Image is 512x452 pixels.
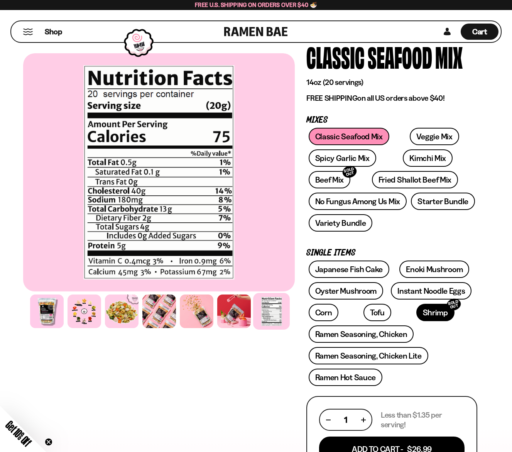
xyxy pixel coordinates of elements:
div: SOLD OUT [341,164,358,179]
a: ShrimpSOLD OUT [416,304,455,321]
a: Corn [309,304,339,321]
a: Ramen Hot Sauce [309,369,383,386]
a: Tofu [363,304,391,321]
span: Shop [45,27,62,37]
div: Seafood [368,42,432,71]
a: Fried Shallot Beef Mix [372,171,458,188]
span: Get 10% Off [3,418,34,449]
div: Classic [306,42,365,71]
p: Mixes [306,117,477,124]
a: Spicy Garlic Mix [309,149,376,167]
a: Ramen Seasoning, Chicken Lite [309,347,428,364]
a: Japanese Fish Cake [309,261,390,278]
strong: FREE SHIPPING [306,93,357,103]
div: SOLD OUT [445,297,462,312]
a: Cart [461,21,498,42]
span: 1 [344,415,347,425]
p: on all US orders above $40! [306,93,477,103]
button: Close teaser [45,438,52,446]
a: No Fungus Among Us Mix [309,193,407,210]
span: Free U.S. Shipping on Orders over $40 🍜 [195,1,317,8]
div: Mix [435,42,463,71]
a: Shop [45,24,62,40]
a: Instant Noodle Eggs [391,282,471,300]
p: Single Items [306,249,477,257]
p: Less than $1.35 per serving! [381,410,465,430]
button: Mobile Menu Trigger [23,29,33,35]
a: Ramen Seasoning, Chicken [309,325,414,343]
a: Beef MixSOLD OUT [309,171,351,188]
a: Variety Bundle [309,214,373,232]
a: Kimchi Mix [403,149,453,167]
a: Oyster Mushroom [309,282,384,300]
a: Starter Bundle [411,193,475,210]
span: Cart [472,27,487,36]
a: Enoki Mushroom [399,261,469,278]
a: Veggie Mix [410,128,459,145]
p: 14oz (20 servings) [306,78,477,87]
